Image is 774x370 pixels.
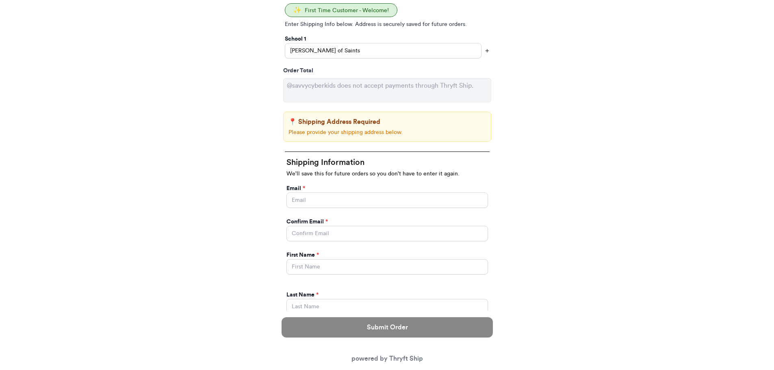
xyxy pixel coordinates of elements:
h2: Shipping Information [286,157,488,168]
p: We'll save this for future orders so you don't have to enter it again. [286,170,488,178]
label: School 1 [285,35,306,43]
input: Confirm Email [286,226,488,241]
input: Email [286,193,488,208]
p: Enter Shipping Info below. Address is securely saved for future orders. [285,20,490,28]
label: Confirm Email [286,218,328,226]
label: First Name [286,251,319,259]
span: ✨ [293,7,301,13]
label: Email [286,184,305,193]
p: Please provide your shipping address below. [288,128,486,136]
label: Last Name [286,291,319,299]
input: First Name [286,259,488,275]
input: ex. University of Georgia [285,43,481,58]
div: Order Total [283,67,491,75]
p: 📍 Shipping Address Required [288,117,486,127]
a: powered by Thryft Ship [351,355,423,362]
button: Submit Order [282,317,493,338]
input: Last Name [286,299,488,314]
span: First Time Customer - Welcome! [305,8,389,13]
